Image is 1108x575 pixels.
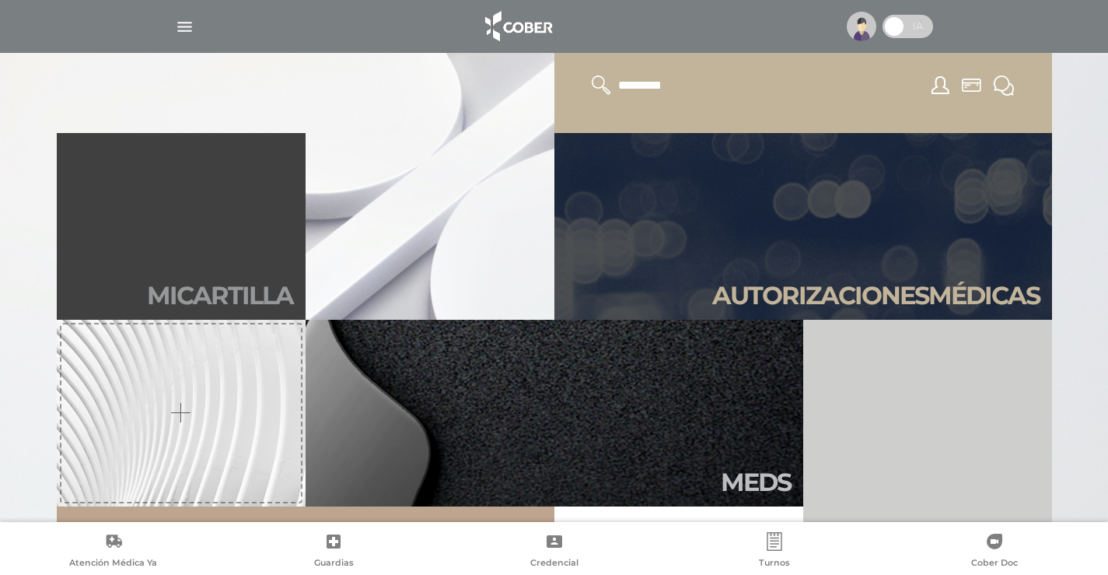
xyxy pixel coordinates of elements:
[971,557,1018,571] span: Cober Doc
[175,17,194,37] img: Cober_menu-lines-white.svg
[444,532,664,572] a: Credencial
[477,8,558,45] img: logo_cober_home-white.png
[712,281,1040,310] h2: Autori zaciones médicas
[57,133,306,320] a: Micartilla
[759,557,790,571] span: Turnos
[147,281,293,310] h2: Mi car tilla
[721,468,791,497] h2: Meds
[69,557,157,571] span: Atención Médica Ya
[664,532,884,572] a: Turnos
[847,12,876,41] img: profile-placeholder.svg
[3,532,223,572] a: Atención Médica Ya
[314,557,354,571] span: Guardias
[306,320,803,507] a: Meds
[530,557,578,571] span: Credencial
[885,532,1105,572] a: Cober Doc
[223,532,443,572] a: Guardias
[554,133,1052,320] a: Autorizacionesmédicas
